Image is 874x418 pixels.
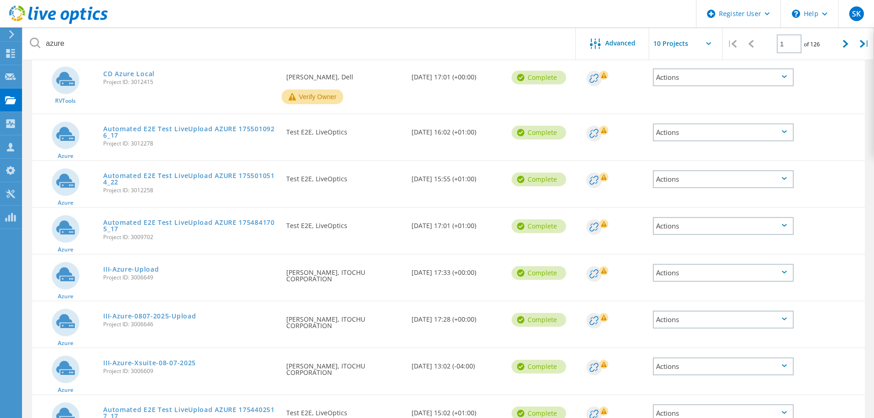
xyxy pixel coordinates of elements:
div: Actions [653,311,794,329]
span: Azure [58,294,73,299]
span: Project ID: 3009702 [103,234,277,240]
div: Complete [512,313,566,327]
span: Project ID: 3006649 [103,275,277,280]
span: of 126 [804,40,820,48]
div: [PERSON_NAME], ITOCHU CORPORATION [282,301,406,338]
input: Search projects by name, owner, ID, company, etc [23,28,576,60]
div: Actions [653,357,794,375]
span: Azure [58,247,73,252]
div: [DATE] 17:28 (+00:00) [407,301,507,332]
div: Actions [653,123,794,141]
div: Complete [512,360,566,373]
div: [DATE] 15:55 (+01:00) [407,161,507,191]
span: Project ID: 3012258 [103,188,277,193]
span: Project ID: 3006646 [103,322,277,327]
a: III-Azure-Upload [103,266,159,273]
span: Project ID: 3006609 [103,368,277,374]
span: Azure [58,153,73,159]
span: Azure [58,340,73,346]
div: Actions [653,264,794,282]
div: Complete [512,266,566,280]
div: [DATE] 17:01 (+01:00) [407,208,507,238]
div: | [723,28,741,60]
div: [PERSON_NAME], ITOCHU CORPORATION [282,348,406,385]
div: Complete [512,126,566,139]
a: Automated E2E Test LiveUpload AZURE 1755010514_22 [103,173,277,185]
div: [DATE] 13:02 (-04:00) [407,348,507,379]
div: Test E2E, LiveOptics [282,114,406,145]
span: SK [852,10,861,17]
button: Verify Owner [282,89,343,104]
a: Automated E2E Test LiveUpload AZURE 1754841705_17 [103,219,277,232]
a: Live Optics Dashboard [9,19,108,26]
div: [DATE] 16:02 (+01:00) [407,114,507,145]
div: Actions [653,217,794,235]
div: [DATE] 17:01 (+00:00) [407,59,507,89]
div: Complete [512,71,566,84]
div: Complete [512,173,566,186]
span: Azure [58,200,73,206]
div: Complete [512,219,566,233]
span: RVTools [55,98,76,104]
span: Project ID: 3012278 [103,141,277,146]
div: [PERSON_NAME], Dell [282,59,406,89]
div: Test E2E, LiveOptics [282,161,406,191]
div: Test E2E, LiveOptics [282,208,406,238]
a: III-Azure-0807-2025-Upload [103,313,196,319]
a: III-Azure-Xsuite-08-07-2025 [103,360,196,366]
a: Automated E2E Test LiveUpload AZURE 1755010926_17 [103,126,277,139]
a: CD Azure Local [103,71,155,77]
div: Actions [653,68,794,86]
div: [DATE] 17:33 (+00:00) [407,255,507,285]
span: Azure [58,387,73,393]
span: Project ID: 3012415 [103,79,277,85]
div: Actions [653,170,794,188]
svg: \n [792,10,800,18]
div: | [855,28,874,60]
span: Advanced [605,40,635,46]
div: [PERSON_NAME], ITOCHU CORPORATION [282,255,406,291]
